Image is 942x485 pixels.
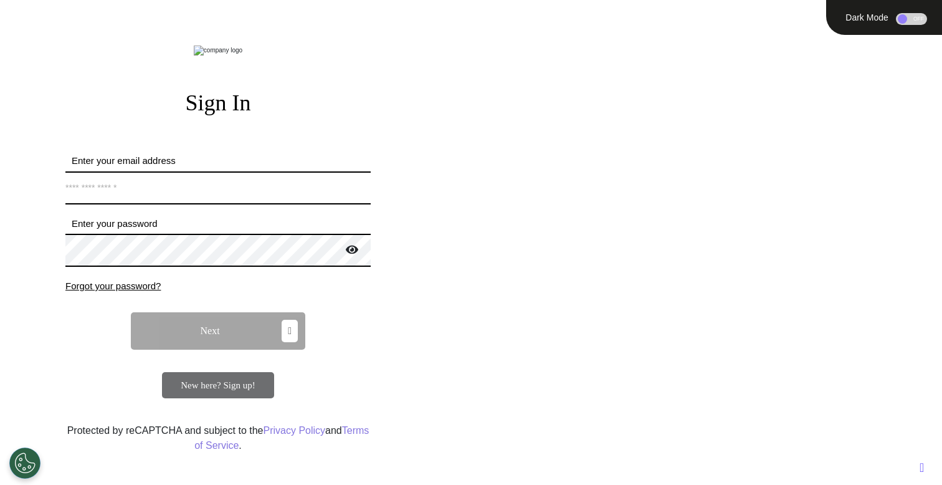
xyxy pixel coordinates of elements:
div: Protected by reCAPTCHA and subject to the and . [65,423,371,453]
button: Next [131,312,305,350]
img: company logo [194,46,242,55]
span: Next [201,326,220,336]
label: Enter your password [65,217,371,231]
label: Enter your email address [65,154,371,168]
div: TRANSFORM. [461,108,942,145]
div: ENGAGE. [461,36,942,72]
span: Forgot your password? [65,281,161,291]
div: OFF [896,13,927,25]
button: Open Preferences [9,448,40,479]
div: Dark Mode [841,13,893,22]
span: New here? Sign up! [181,380,255,390]
div: EMPOWER. [461,72,942,108]
h2: Sign In [65,90,371,117]
a: Privacy Policy [263,425,325,436]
